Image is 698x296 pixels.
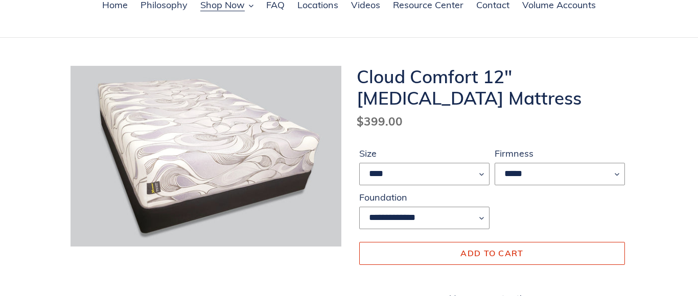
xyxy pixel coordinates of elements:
[460,248,523,258] span: Add to cart
[357,66,627,109] h1: Cloud Comfort 12" [MEDICAL_DATA] Mattress
[359,190,490,204] label: Foundation
[495,146,625,160] label: Firmness
[357,114,403,129] span: $399.00
[359,146,490,160] label: Size
[359,242,625,264] button: Add to cart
